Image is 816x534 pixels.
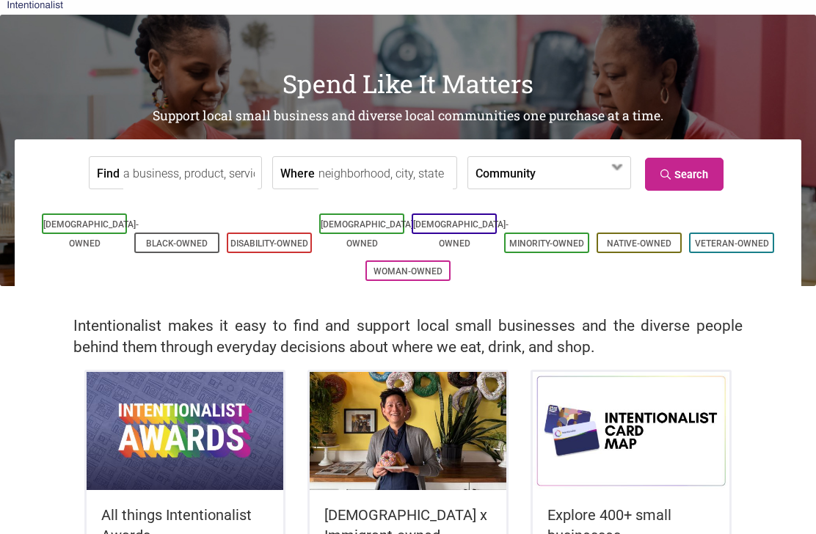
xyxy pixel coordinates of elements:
label: Community [476,157,536,189]
a: Disability-Owned [230,238,308,249]
img: King Donuts - Hong Chhuor [310,372,506,490]
a: [DEMOGRAPHIC_DATA]-Owned [43,219,139,249]
label: Where [280,157,315,189]
label: Find [97,157,120,189]
input: a business, product, service [123,157,258,190]
a: Search [645,158,724,191]
a: Minority-Owned [509,238,584,249]
a: [DEMOGRAPHIC_DATA]-Owned [413,219,509,249]
a: Woman-Owned [374,266,442,277]
img: Intentionalist Card Map [533,372,729,490]
img: Intentionalist Awards [87,372,283,490]
a: Black-Owned [146,238,208,249]
a: [DEMOGRAPHIC_DATA]-Owned [321,219,416,249]
h2: Intentionalist makes it easy to find and support local small businesses and the diverse people be... [73,315,743,358]
input: neighborhood, city, state [318,157,453,190]
a: Veteran-Owned [695,238,769,249]
a: Native-Owned [607,238,671,249]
